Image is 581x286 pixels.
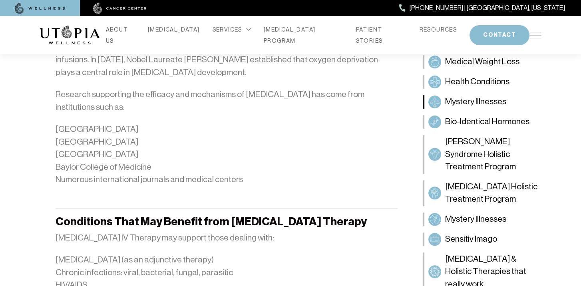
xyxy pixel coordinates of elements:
span: [PERSON_NAME] Syndrome Holistic Treatment Program [445,135,537,173]
a: Dementia Holistic Treatment Program[MEDICAL_DATA] Holistic Treatment Program [423,180,541,206]
img: Mystery Illnesses [430,97,440,107]
img: cancer center [93,3,147,14]
span: [PHONE_NUMBER] | [GEOGRAPHIC_DATA], [US_STATE] [410,3,565,13]
img: logo [40,26,99,45]
a: Sensitiv ImagoSensitiv Imago [423,232,541,246]
a: Mystery IllnessesMystery Illnesses [423,95,541,109]
img: wellness [15,3,65,14]
img: Health Conditions [430,77,440,87]
a: Bio-Identical HormonesBio-Identical Hormones [423,115,541,129]
span: Medical Weight Loss [445,56,519,68]
a: Medical Weight LossMedical Weight Loss [423,55,541,69]
li: Numerous international journals and medical centers [56,173,398,186]
img: Dementia Holistic Treatment Program [430,188,440,198]
li: Baylor College of Medicine [56,161,398,174]
li: [GEOGRAPHIC_DATA] [56,136,398,149]
a: [MEDICAL_DATA] [148,24,200,35]
a: Mystery IllnessesMystery Illnesses [423,213,541,226]
img: Long COVID & Holistic Therapies that really work [430,267,440,276]
span: [MEDICAL_DATA] Holistic Treatment Program [445,181,537,206]
a: Health ConditionsHealth Conditions [423,75,541,89]
p: Research supporting the efficacy and mechanisms of [MEDICAL_DATA] has come from institutions such... [56,88,398,113]
div: SERVICES [213,24,251,35]
img: Sensitiv Imago [430,234,440,244]
li: [GEOGRAPHIC_DATA] [56,148,398,161]
span: Mystery Illnesses [445,213,506,226]
img: Sjögren’s Syndrome Holistic Treatment Program [430,149,440,159]
li: Chronic infections: viral, bacterial, fungal, parasitic [56,266,398,279]
strong: Conditions That May Benefit from [MEDICAL_DATA] Therapy [56,215,367,228]
img: Mystery Illnesses [430,214,440,224]
li: [MEDICAL_DATA] (as an adjunctive therapy) [56,254,398,266]
a: PATIENT STORIES [356,24,406,46]
a: ABOUT US [106,24,135,46]
p: [MEDICAL_DATA] IV Therapy may support those dealing with: [56,232,398,244]
span: Health Conditions [445,75,509,88]
a: [MEDICAL_DATA] PROGRAM [264,24,343,46]
a: RESOURCES [419,24,457,35]
img: Medical Weight Loss [430,57,440,67]
a: [PHONE_NUMBER] | [GEOGRAPHIC_DATA], [US_STATE] [399,3,565,13]
button: CONTACT [470,25,529,45]
span: Bio-Identical Hormones [445,115,529,128]
img: Bio-Identical Hormones [430,117,440,127]
img: icon-hamburger [529,32,541,38]
a: Sjögren’s Syndrome Holistic Treatment Program[PERSON_NAME] Syndrome Holistic Treatment Program [423,135,541,174]
span: Mystery Illnesses [445,95,506,108]
span: Sensitiv Imago [445,233,497,246]
li: [GEOGRAPHIC_DATA] [56,123,398,136]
